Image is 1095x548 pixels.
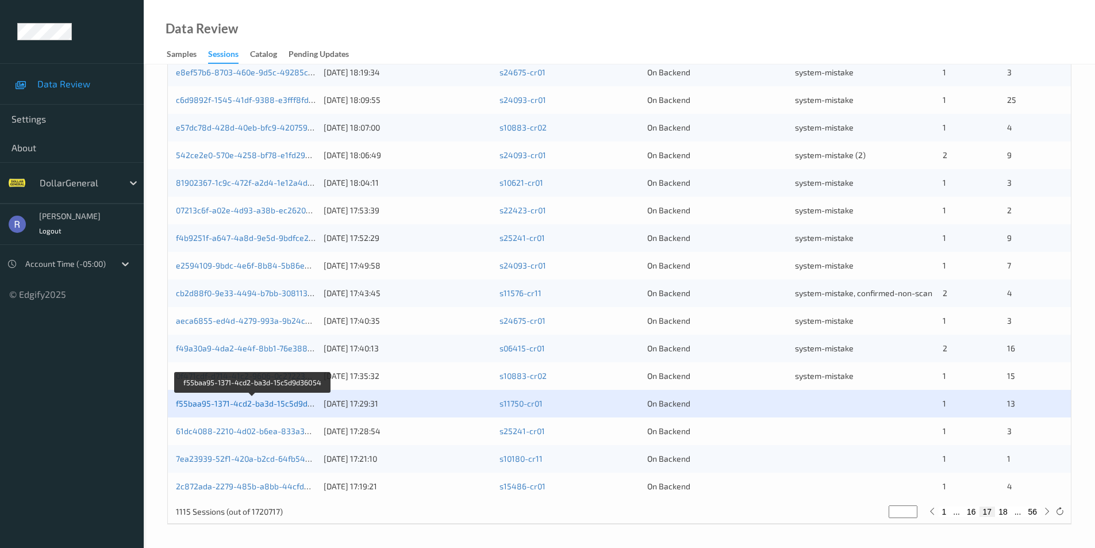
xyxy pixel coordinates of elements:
[795,316,854,325] span: system-mistake
[176,343,335,353] a: f49a30a9-4da2-4e4f-8bb1-76e3884aa2c9
[1007,454,1011,463] span: 1
[963,507,979,517] button: 16
[943,398,946,408] span: 1
[943,205,946,215] span: 1
[647,426,787,437] div: On Backend
[324,481,491,492] div: [DATE] 17:19:21
[1007,150,1012,160] span: 9
[795,150,866,160] span: system-mistake (2)
[1011,507,1025,517] button: ...
[500,205,546,215] a: s22423-cr01
[1024,507,1040,517] button: 56
[324,67,491,78] div: [DATE] 18:19:34
[324,260,491,271] div: [DATE] 17:49:58
[500,67,545,77] a: s24675-cr01
[1007,95,1016,105] span: 25
[647,232,787,244] div: On Backend
[943,371,946,381] span: 1
[176,481,338,491] a: 2c872ada-2279-485b-a8bb-44cfd84e42eb
[943,260,946,270] span: 1
[795,288,932,298] span: system-mistake, confirmed-non-scan
[176,67,337,77] a: e8ef57b6-8703-460e-9d5c-49285c5a4958
[208,47,250,64] a: Sessions
[176,260,336,270] a: e2594109-9bdc-4e6f-8b84-5b86e393c2e0
[250,47,289,63] a: Catalog
[647,315,787,327] div: On Backend
[943,67,946,77] span: 1
[500,288,541,298] a: s11576-cr11
[979,507,996,517] button: 17
[500,150,546,160] a: s24093-cr01
[647,205,787,216] div: On Backend
[324,288,491,299] div: [DATE] 17:43:45
[647,122,787,133] div: On Backend
[324,315,491,327] div: [DATE] 17:40:35
[176,426,334,436] a: 61dc4088-2210-4d02-b6ea-833a3a4af3f2
[500,316,545,325] a: s24675-cr01
[939,507,950,517] button: 1
[324,398,491,409] div: [DATE] 17:29:31
[324,232,491,244] div: [DATE] 17:52:29
[500,260,546,270] a: s24093-cr01
[943,178,946,187] span: 1
[1007,371,1015,381] span: 15
[324,177,491,189] div: [DATE] 18:04:11
[289,47,360,63] a: Pending Updates
[795,122,854,132] span: system-mistake
[647,453,787,465] div: On Backend
[795,233,854,243] span: system-mistake
[647,67,787,78] div: On Backend
[500,178,543,187] a: s10621-cr01
[1007,398,1015,408] span: 13
[500,95,546,105] a: s24093-cr01
[176,371,327,381] a: 0f471cdf-d714-41c2-9606-0c272236757d
[176,233,332,243] a: f4b9251f-a647-4a8d-9e5d-9bdfce227420
[943,426,946,436] span: 1
[324,426,491,437] div: [DATE] 17:28:54
[176,288,333,298] a: cb2d88f0-9e33-4494-b7bb-308113dafa97
[324,343,491,354] div: [DATE] 17:40:13
[795,260,854,270] span: system-mistake
[176,150,331,160] a: 542ce2e0-570e-4258-bf78-e1fd2971a3d2
[500,122,547,132] a: s10883-cr02
[324,370,491,382] div: [DATE] 17:35:32
[500,398,543,408] a: s11750-cr01
[1007,122,1012,132] span: 4
[1007,178,1012,187] span: 3
[795,343,854,353] span: system-mistake
[647,343,787,354] div: On Backend
[176,454,331,463] a: 7ea23939-52f1-420a-b2cd-64fb549925fc
[208,48,239,64] div: Sessions
[176,398,331,408] a: f55baa95-1371-4cd2-ba3d-15c5d9d36054
[500,481,545,491] a: s15486-cr01
[176,178,331,187] a: 81902367-1c9c-472f-a2d4-1e12a4d94527
[943,481,946,491] span: 1
[943,233,946,243] span: 1
[943,454,946,463] span: 1
[647,260,787,271] div: On Backend
[995,507,1011,517] button: 18
[324,122,491,133] div: [DATE] 18:07:00
[324,453,491,465] div: [DATE] 17:21:10
[943,95,946,105] span: 1
[1007,343,1015,353] span: 16
[324,150,491,161] div: [DATE] 18:06:49
[943,343,947,353] span: 2
[647,94,787,106] div: On Backend
[1007,426,1012,436] span: 3
[1007,233,1012,243] span: 9
[647,370,787,382] div: On Backend
[500,233,545,243] a: s25241-cr01
[1007,316,1012,325] span: 3
[647,398,787,409] div: On Backend
[176,205,332,215] a: 07213c6f-a02e-4d93-a38b-ec26207b1d6a
[950,507,963,517] button: ...
[795,205,854,215] span: system-mistake
[324,205,491,216] div: [DATE] 17:53:39
[647,177,787,189] div: On Backend
[795,95,854,105] span: system-mistake
[943,316,946,325] span: 1
[795,371,854,381] span: system-mistake
[500,426,545,436] a: s25241-cr01
[176,122,335,132] a: e57dc78d-428d-40eb-bfc9-420759d4cd32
